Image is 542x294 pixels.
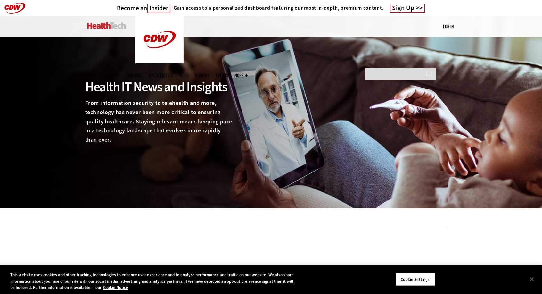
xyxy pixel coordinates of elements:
[126,73,142,78] a: Features
[174,5,383,11] h4: Gain access to a personalized dashboard featuring our most in-depth, premium content.
[117,4,170,12] h3: Become an
[87,22,126,29] img: Home
[234,73,248,78] span: More
[216,73,228,78] a: Events
[443,23,454,30] div: User menu
[135,16,184,63] img: Home
[85,98,234,145] p: From information security to telehealth and more, technology has never been more critical to ensu...
[170,5,383,11] a: Gain access to a personalized dashboard featuring our most in-depth, premium content.
[10,272,298,291] div: This website uses cookies and other tracking technologies to enhance user experience and to analy...
[390,4,425,13] a: Sign Up
[154,238,388,266] iframe: advertisement
[147,4,170,13] span: Insider
[395,273,435,286] button: Cookie Settings
[85,73,97,78] span: Topics
[117,4,170,12] a: Become anInsider
[103,73,120,78] span: Specialty
[85,78,234,96] div: Health IT News and Insights
[443,23,454,29] a: Log in
[135,58,184,65] a: CDW
[195,73,209,78] a: MonITor
[525,272,539,286] button: Close
[103,285,128,290] a: More information about your privacy
[148,73,173,78] a: Tips & Tactics
[179,73,189,78] a: Video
